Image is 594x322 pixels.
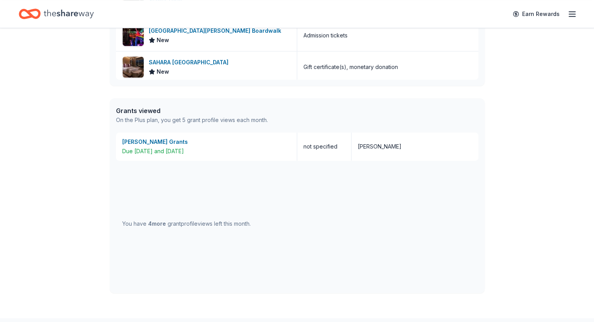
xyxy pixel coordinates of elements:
[123,25,144,46] img: Image for Santa Cruz Beach Boardwalk
[303,62,398,72] div: Gift certificate(s), monetary donation
[19,5,94,23] a: Home
[122,147,291,156] div: Due [DATE] and [DATE]
[122,137,291,147] div: [PERSON_NAME] Grants
[122,219,251,228] div: You have grant profile views left this month.
[123,57,144,78] img: Image for SAHARA Las Vegas
[297,133,351,161] div: not specified
[116,115,268,125] div: On the Plus plan, you get 5 grant profile views each month.
[149,26,284,35] div: [GEOGRAPHIC_DATA][PERSON_NAME] Boardwalk
[148,220,166,227] span: 4 more
[157,67,169,76] span: New
[303,31,348,40] div: Admission tickets
[116,106,268,115] div: Grants viewed
[157,35,169,45] span: New
[358,142,401,151] div: [PERSON_NAME]
[508,7,564,21] a: Earn Rewards
[149,58,232,67] div: SAHARA [GEOGRAPHIC_DATA]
